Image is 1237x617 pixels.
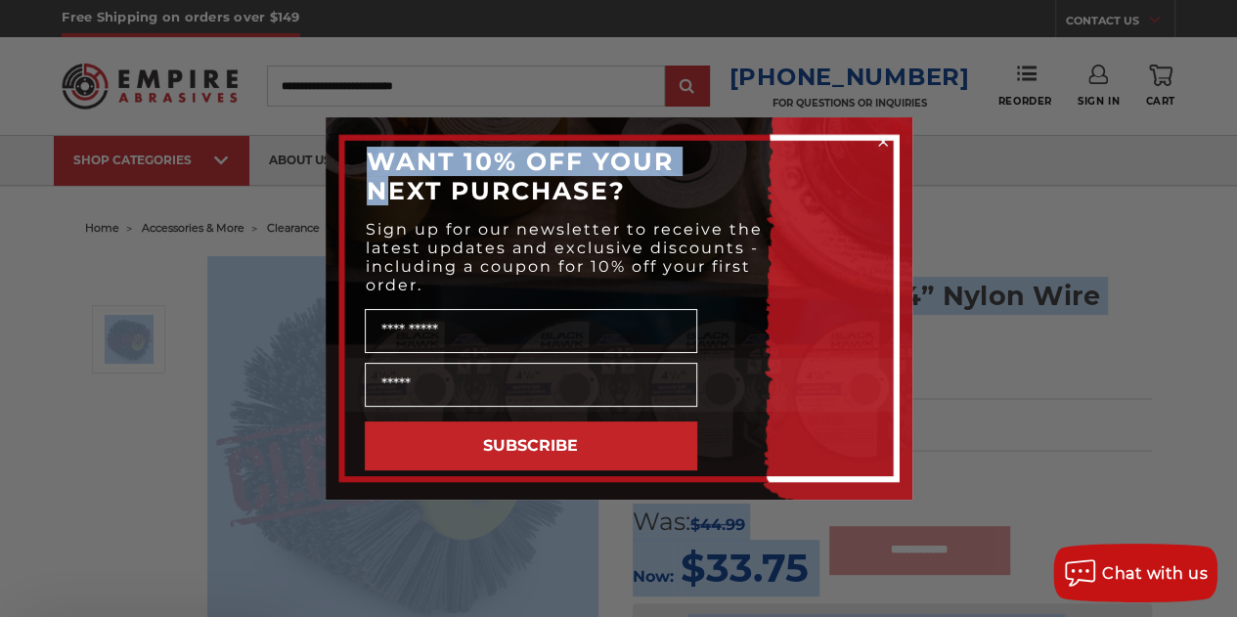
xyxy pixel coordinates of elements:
[873,132,893,152] button: Close dialog
[367,147,674,205] span: WANT 10% OFF YOUR NEXT PURCHASE?
[1102,564,1208,583] span: Chat with us
[365,363,697,407] input: Email
[1053,544,1217,602] button: Chat with us
[366,220,763,294] span: Sign up for our newsletter to receive the latest updates and exclusive discounts - including a co...
[365,421,697,470] button: SUBSCRIBE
